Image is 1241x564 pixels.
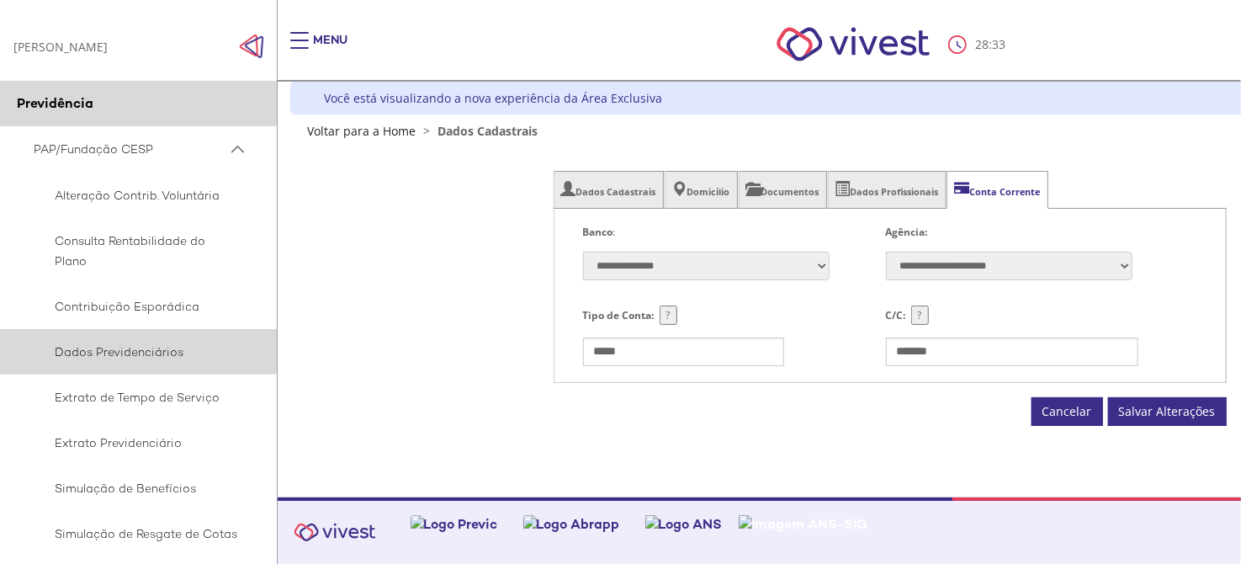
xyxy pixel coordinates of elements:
div: Você está visualizando a nova experiência da Área Exclusiva [324,90,662,106]
span: Consulta Rentabilidade do Plano [34,231,238,271]
li: Dados Profissionais [828,171,947,209]
div: Menu [313,32,347,66]
span: Simulação de Benefícios [34,478,238,498]
button: ? [660,306,677,325]
button: Salvar Alterações [1108,397,1227,426]
img: Imagem ANS-SIG [739,515,868,533]
img: Logo Abrapp [523,515,620,533]
span: Alteração Contrib. Voluntária [34,185,238,205]
button: ? [911,306,929,325]
img: Logo ANS [645,515,723,533]
span: > [419,123,434,139]
span: Contribuição Esporádica [34,296,238,317]
strong: Banco [583,225,613,239]
li: Documentos [739,171,827,209]
a: Voltar para a Home [307,123,416,139]
p: : [583,225,835,239]
img: Vivest [284,513,385,551]
div: : [948,35,1009,54]
div: [PERSON_NAME] [13,39,108,55]
span: Simulação de Resgate de Cotas [34,524,238,544]
footer: Vivest [278,497,1241,564]
li: Domicílio [665,171,738,209]
li: Dados Cadastrais [554,171,664,209]
strong: Agência: [886,225,928,239]
span: Extrato de Tempo de Serviço [34,387,238,407]
span: Dados Cadastrais [438,123,538,139]
span: 33 [992,36,1005,52]
strong: Tipo de Conta: [583,308,655,322]
span: Previdência [17,94,93,112]
img: Logo Previc [411,515,498,533]
span: PAP/Fundação CESP [34,139,227,160]
strong: C/C: [886,308,906,322]
li: Conta Corrente [947,171,1048,209]
span: 28 [975,36,989,52]
span: Click to close side navigation. [239,34,264,59]
span: Extrato Previdenciário [34,433,238,453]
span: Dados Previdenciários [34,342,238,362]
img: Fechar menu [239,34,264,59]
img: Vivest [758,8,949,80]
button: Cancelar [1032,397,1103,426]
